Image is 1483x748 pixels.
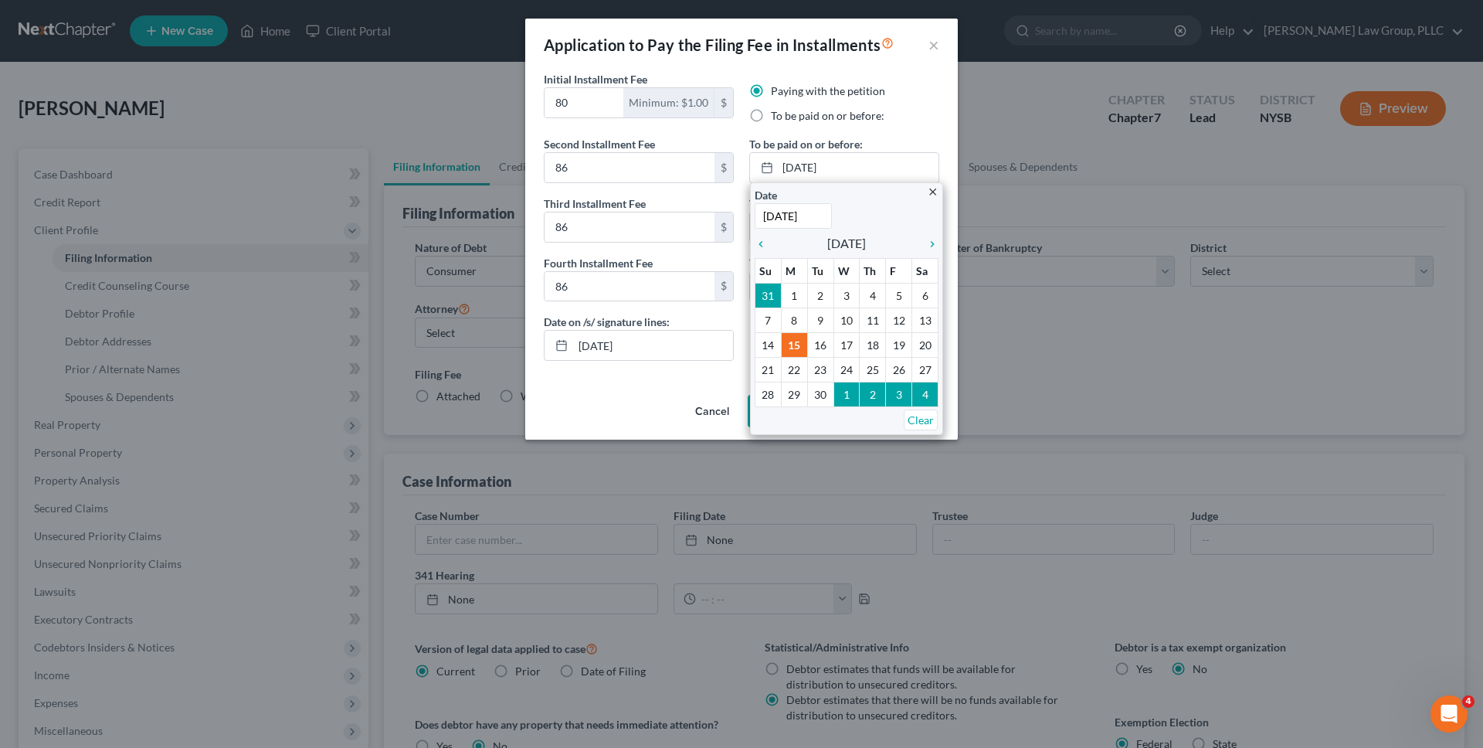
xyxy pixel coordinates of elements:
td: 19 [886,332,912,357]
td: 3 [886,382,912,406]
th: Th [860,258,886,283]
i: chevron_right [918,238,938,250]
td: 10 [833,308,860,332]
td: 14 [755,332,782,357]
label: To be paid on or before: [749,255,863,271]
a: [DATE] [750,153,938,182]
button: × [928,36,939,54]
button: Save to Client Document Storage [748,395,939,427]
td: 1 [833,382,860,406]
label: To be paid on or before: [771,108,884,124]
label: Paying with the petition [771,83,885,99]
td: 13 [912,308,938,332]
div: $ [714,153,733,182]
input: 0.00 [545,88,623,117]
label: Second Installment Fee [544,136,655,152]
td: 31 [755,283,782,308]
a: chevron_right [918,234,938,253]
td: 23 [807,357,833,382]
td: 2 [860,382,886,406]
td: 9 [807,308,833,332]
td: 12 [886,308,912,332]
th: Sa [912,258,938,283]
label: Date on /s/ signature lines: [544,314,670,330]
td: 15 [781,332,807,357]
label: Third Installment Fee [544,195,646,212]
td: 11 [860,308,886,332]
td: 8 [781,308,807,332]
td: 2 [807,283,833,308]
a: close [927,182,938,200]
td: 27 [912,357,938,382]
td: 7 [755,308,782,332]
td: 28 [755,382,782,406]
label: Fourth Installment Fee [544,255,653,271]
td: 3 [833,283,860,308]
th: Su [755,258,782,283]
td: 29 [781,382,807,406]
td: 22 [781,357,807,382]
input: MM/DD/YYYY [573,331,733,360]
th: Tu [807,258,833,283]
td: 4 [860,283,886,308]
a: chevron_left [755,234,775,253]
iframe: Intercom live chat [1430,695,1468,733]
th: M [781,258,807,283]
label: To be paid on or before: [749,136,863,152]
td: 25 [860,357,886,382]
th: F [886,258,912,283]
div: $ [714,212,733,242]
div: Application to Pay the Filing Fee in Installments [544,34,894,56]
td: 21 [755,357,782,382]
span: [DATE] [827,234,866,253]
div: $ [714,88,733,117]
div: $ [714,272,733,301]
a: Clear [904,410,938,430]
td: 16 [807,332,833,357]
td: 5 [886,283,912,308]
td: 18 [860,332,886,357]
td: 1 [781,283,807,308]
input: 0.00 [545,272,714,301]
input: 1/1/2013 [755,203,832,229]
label: Date [755,187,777,203]
td: 17 [833,332,860,357]
input: 0.00 [545,153,714,182]
i: close [927,186,938,198]
td: 20 [912,332,938,357]
span: 4 [1462,695,1475,708]
td: 26 [886,357,912,382]
td: 4 [912,382,938,406]
button: Cancel [683,396,741,427]
td: 30 [807,382,833,406]
div: Minimum: $1.00 [623,88,714,117]
label: To be paid on or before: [749,195,863,212]
i: chevron_left [755,238,775,250]
label: Initial Installment Fee [544,71,647,87]
td: 24 [833,357,860,382]
th: W [833,258,860,283]
input: 0.00 [545,212,714,242]
td: 6 [912,283,938,308]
